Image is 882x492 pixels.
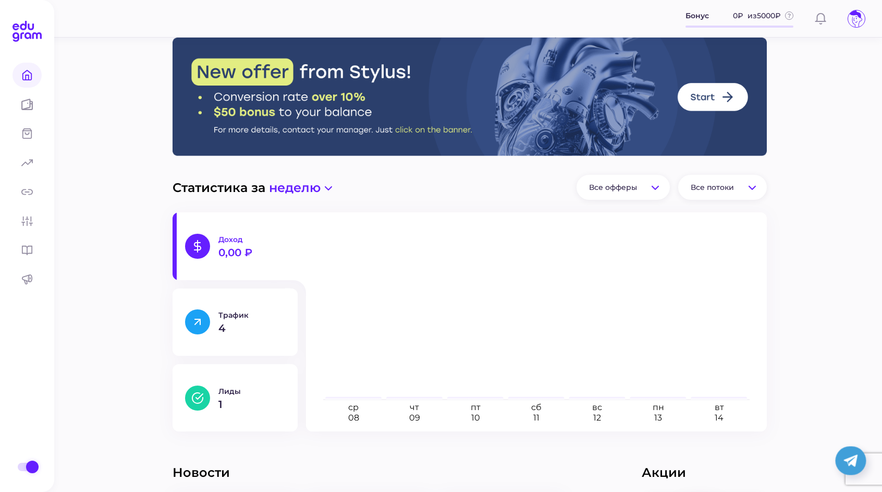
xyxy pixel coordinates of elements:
[533,413,540,423] text: 11
[173,212,298,280] button: Доход0,00 ₽
[218,247,285,258] p: 0,00 ₽
[733,10,781,21] span: 0 ₽ из 5000 ₽
[471,413,480,423] text: 10
[592,402,602,412] text: вс
[173,289,298,356] button: Трафик4
[589,183,637,192] span: Все офферы
[715,402,724,412] text: вт
[348,413,359,423] text: 08
[642,465,767,480] div: Акции
[685,10,709,21] span: Бонус
[173,175,767,200] div: Статистика за
[593,413,601,423] text: 12
[410,402,419,412] text: чт
[173,38,767,156] img: Stylus Banner
[218,235,285,244] p: Доход
[218,310,285,320] p: Трафик
[173,364,298,431] button: Лиды1
[218,323,285,333] p: 4
[691,183,734,192] span: Все потоки
[471,402,481,412] text: пт
[653,402,664,412] text: пн
[715,413,724,423] text: 14
[218,387,285,396] p: Лиды
[218,399,285,410] p: 1
[173,465,642,480] div: Новости
[348,402,359,412] text: ср
[409,413,420,423] text: 09
[531,402,542,412] text: сб
[269,180,321,195] span: неделю
[654,413,662,423] text: 13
